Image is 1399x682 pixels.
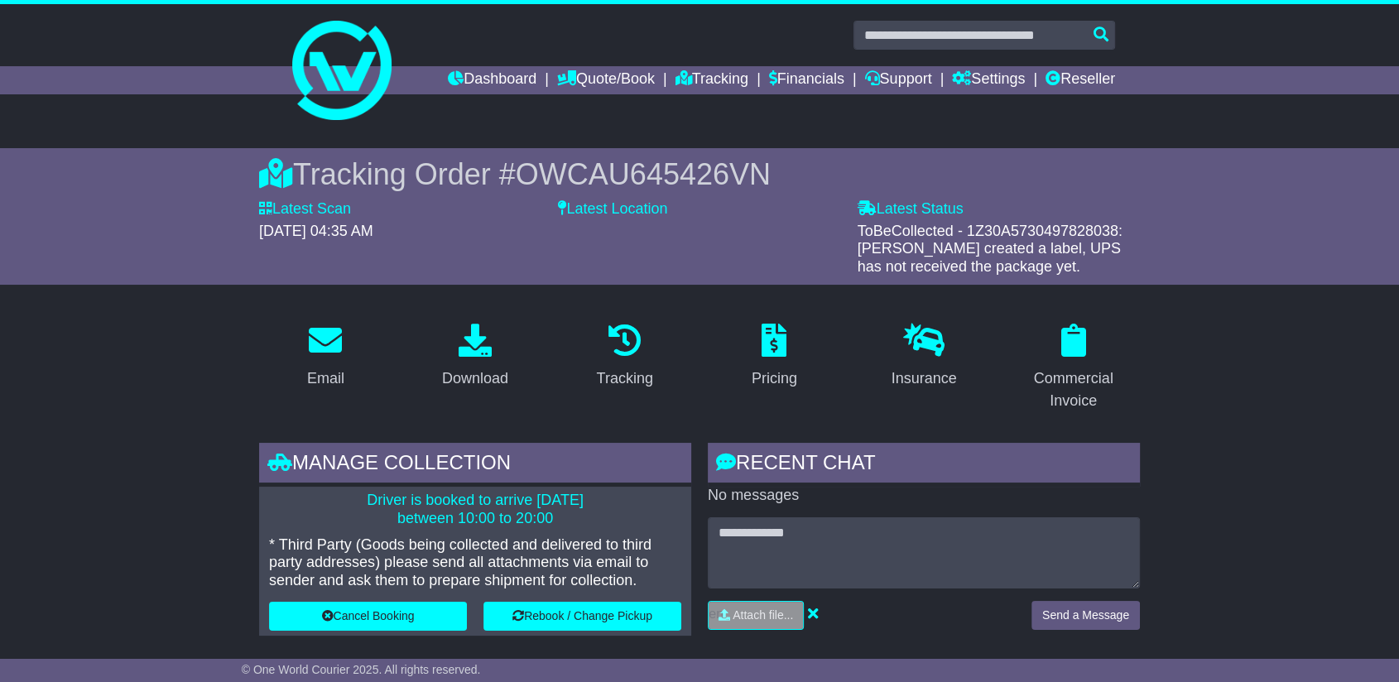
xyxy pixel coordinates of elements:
span: ToBeCollected - 1Z30A5730497828038: [PERSON_NAME] created a label, UPS has not received the packa... [858,223,1123,275]
span: © One World Courier 2025. All rights reserved. [242,663,481,676]
label: Latest Status [858,200,964,219]
a: Email [296,318,355,396]
a: Tracking [586,318,664,396]
a: Pricing [741,318,808,396]
a: Financials [769,66,844,94]
div: Pricing [752,367,797,390]
div: Insurance [891,367,956,390]
a: Settings [952,66,1025,94]
a: Reseller [1046,66,1115,94]
label: Latest Location [558,200,667,219]
a: Commercial Invoice [1007,318,1140,418]
label: Latest Scan [259,200,351,219]
button: Send a Message [1031,601,1140,630]
div: Email [307,367,344,390]
div: Manage collection [259,443,691,487]
p: No messages [708,487,1140,505]
div: Tracking [597,367,653,390]
p: * Third Party (Goods being collected and delivered to third party addresses) please send all atta... [269,536,681,590]
span: OWCAU645426VN [516,157,771,191]
a: Quote/Book [557,66,655,94]
p: Driver is booked to arrive [DATE] between 10:00 to 20:00 [269,492,681,527]
a: Insurance [880,318,967,396]
div: Tracking Order # [259,156,1140,192]
div: RECENT CHAT [708,443,1140,487]
a: Download [431,318,519,396]
div: Download [442,367,508,390]
button: Cancel Booking [269,602,467,631]
a: Tracking [675,66,748,94]
button: Rebook / Change Pickup [483,602,681,631]
div: Commercial Invoice [1017,367,1129,412]
span: [DATE] 04:35 AM [259,223,373,239]
a: Support [864,66,931,94]
a: Dashboard [448,66,536,94]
